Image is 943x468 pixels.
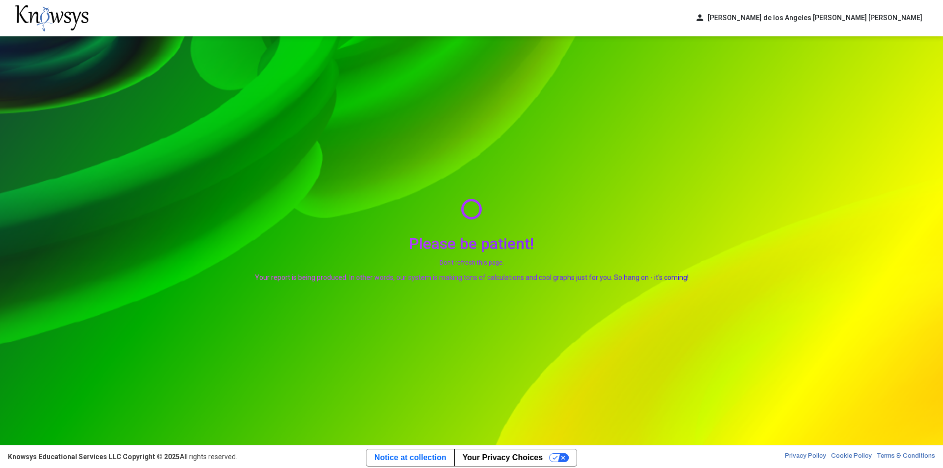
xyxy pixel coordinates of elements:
div: All rights reserved. [8,452,237,462]
button: person[PERSON_NAME] de los Angeles [PERSON_NAME] [PERSON_NAME] [689,10,928,26]
a: Terms & Conditions [877,452,935,462]
button: Your Privacy Choices [454,449,577,466]
a: Cookie Policy [831,452,872,462]
span: person [695,13,705,23]
small: Don't refresh this page. [255,258,689,268]
strong: Knowsys Educational Services LLC Copyright © 2025 [8,453,180,461]
p: Your report is being produced. In other words, our system is making tons of calculations and cool... [255,273,689,282]
h2: Please be patient! [255,234,689,253]
img: knowsys-logo.png [15,5,88,31]
a: Privacy Policy [785,452,826,462]
a: Notice at collection [366,449,454,466]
